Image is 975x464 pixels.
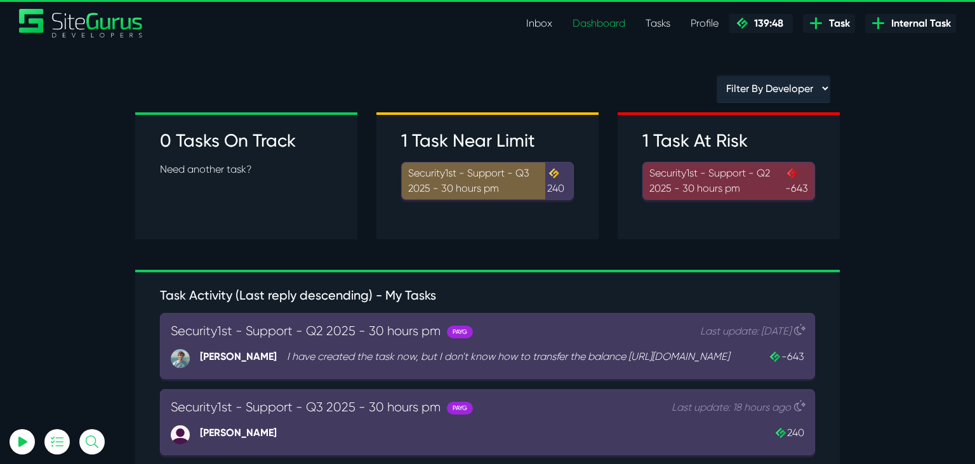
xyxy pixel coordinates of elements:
[785,166,808,196] span: -643
[200,349,277,364] p: [PERSON_NAME]
[774,425,804,441] span: 240
[768,349,804,364] span: -643
[160,130,333,152] h3: 0 Tasks On Track
[19,9,143,37] img: Sitegurus Logo
[635,11,680,36] a: Tasks
[886,16,951,31] span: Internal Task
[803,14,855,33] a: Task
[160,162,333,177] p: Need another task?
[562,11,635,36] a: Dashboard
[516,11,562,36] a: Inbox
[749,17,783,29] span: 139:48
[700,324,804,339] p: Last update: [DATE]
[447,326,473,338] div: PAYG
[642,162,815,200] a: Security1st - Support - Q2 2025 - 30 hours pm-643
[649,166,808,196] div: Security1st - Support - Q2 2025 - 30 hours pm
[408,166,567,196] div: Security1st - Support - Q3 2025 - 30 hours pm
[680,11,729,36] a: Profile
[865,14,956,33] a: Internal Task
[672,400,804,415] p: Last update: 18 hours ago
[19,9,143,37] a: SiteGurus
[547,166,567,196] span: 240
[447,402,473,414] div: PAYG
[200,425,277,441] p: [PERSON_NAME]
[729,14,793,33] a: 139:48
[287,349,749,364] p: I have created the task now, but I don't know how to transfer the balance [URL][DOMAIN_NAME]
[401,130,574,152] h3: 1 Task Near Limit
[171,400,441,414] a: Security1st - Support - Q3 2025 - 30 hours pm
[642,130,815,152] h3: 1 Task At Risk
[824,16,850,31] span: Task
[401,162,574,200] a: Security1st - Support - Q3 2025 - 30 hours pm240
[160,288,815,303] h5: Task Activity (Last reply descending) - My Tasks
[171,324,441,338] a: Security1st - Support - Q2 2025 - 30 hours pm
